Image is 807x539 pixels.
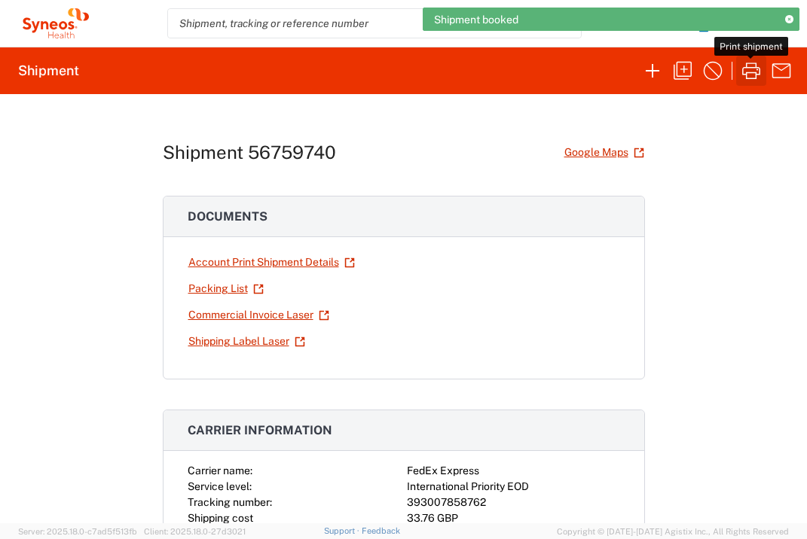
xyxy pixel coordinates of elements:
h1: Shipment 56759740 [163,142,336,163]
div: 393007858762 [407,495,620,510]
a: Shipping Label Laser [188,328,306,355]
span: Server: 2025.18.0-c7ad5f513fb [18,527,137,536]
span: Carrier name: [188,464,252,477]
h2: Shipment [18,62,79,80]
div: 33.76 GBP [407,510,620,526]
a: Support [324,526,362,535]
span: Shipment booked [434,13,518,26]
input: Shipment, tracking or reference number [168,9,558,38]
div: FedEx Express [407,463,620,479]
a: Google Maps [564,139,645,166]
a: Account Print Shipment Details [188,249,356,276]
span: Shipping cost [188,512,253,524]
span: Tracking number: [188,496,272,508]
span: Copyright © [DATE]-[DATE] Agistix Inc., All Rights Reserved [557,525,789,538]
div: International Priority EOD [407,479,620,495]
a: Packing List [188,276,264,302]
span: Client: 2025.18.0-27d3021 [144,527,246,536]
span: Carrier information [188,423,332,437]
a: Commercial Invoice Laser [188,302,330,328]
span: Documents [188,209,267,224]
a: Feedback [362,526,400,535]
span: Service level: [188,480,252,492]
